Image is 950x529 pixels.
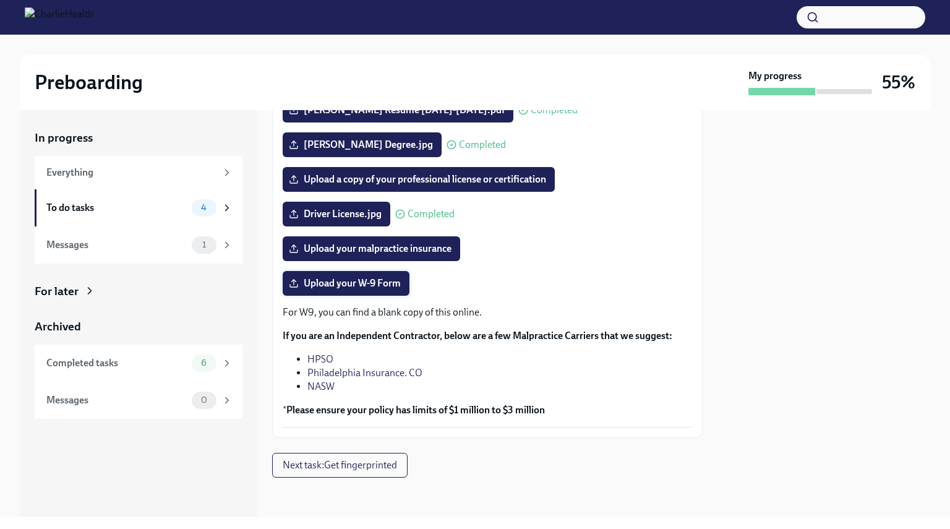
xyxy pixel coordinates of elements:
label: [PERSON_NAME] Resume [DATE]-[DATE].pdf [283,98,513,123]
label: Upload your W-9 Form [283,271,409,296]
strong: Please ensure your policy has limits of $1 million to $3 million [286,404,545,416]
span: Completed [408,209,455,219]
a: In progress [35,130,242,146]
span: Upload your malpractice insurance [291,243,451,255]
span: 4 [194,203,214,212]
a: NASW [307,381,335,392]
a: To do tasks4 [35,189,242,226]
a: Philadelphia Insurance. CO [307,367,422,379]
strong: If you are an Independent Contractor, below are a few Malpractice Carriers that we suggest: [283,330,672,342]
span: 6 [194,358,214,368]
p: For W9, you can find a blank copy of this online. [283,306,692,319]
a: HPSO [307,353,333,365]
span: Upload a copy of your professional license or certification [291,173,546,186]
div: Messages [46,394,187,407]
button: Next task:Get fingerprinted [272,453,408,478]
div: Messages [46,238,187,252]
div: To do tasks [46,201,187,215]
label: Upload a copy of your professional license or certification [283,167,555,192]
a: Messages1 [35,226,242,264]
div: For later [35,283,79,299]
span: [PERSON_NAME] Resume [DATE]-[DATE].pdf [291,104,505,116]
a: Everything [35,156,242,189]
span: 1 [195,240,213,249]
a: Messages0 [35,382,242,419]
span: Upload your W-9 Form [291,277,401,290]
img: CharlieHealth [25,7,93,27]
span: Next task : Get fingerprinted [283,459,397,471]
h3: 55% [882,71,915,93]
span: Completed [459,140,506,150]
div: Everything [46,166,216,179]
strong: My progress [748,69,802,83]
span: Completed [531,105,578,115]
label: Upload your malpractice insurance [283,236,460,261]
div: Completed tasks [46,356,187,370]
a: For later [35,283,242,299]
span: 0 [194,395,215,405]
label: Driver License.jpg [283,202,390,226]
span: [PERSON_NAME] Degree.jpg [291,139,433,151]
span: Driver License.jpg [291,208,382,220]
a: Archived [35,319,242,335]
h2: Preboarding [35,70,143,95]
a: Completed tasks6 [35,345,242,382]
label: [PERSON_NAME] Degree.jpg [283,132,442,157]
